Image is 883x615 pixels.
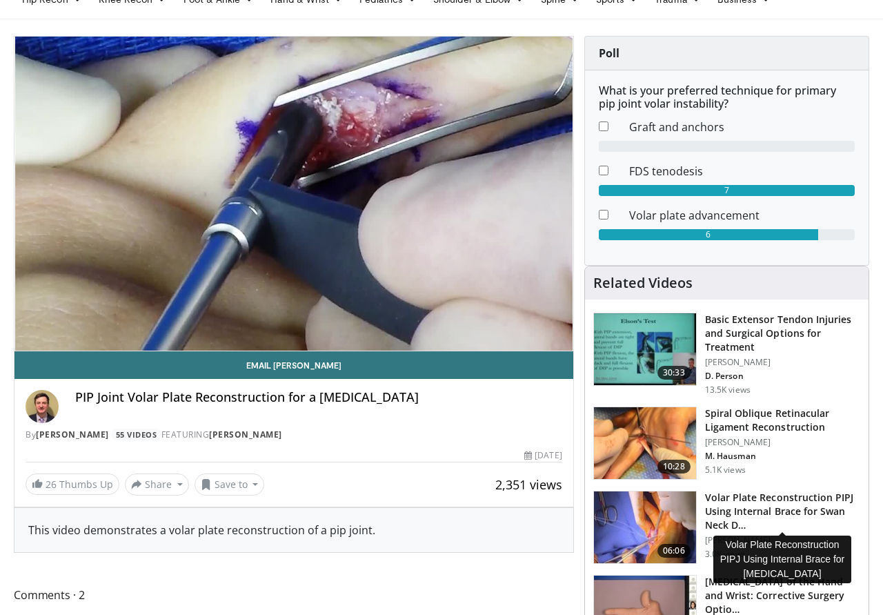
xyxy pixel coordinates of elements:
h6: What is your preferred technique for primary pip joint volar instability? [599,84,855,110]
button: Save to [195,474,265,496]
span: 10:28 [657,460,691,474]
p: 3.0K views [705,549,746,560]
div: By FEATURING [26,429,562,441]
dd: Graft and anchors [619,119,865,135]
a: Email [PERSON_NAME] [14,351,573,379]
p: [PERSON_NAME] [705,357,860,368]
p: [PERSON_NAME] [705,535,860,546]
img: a7b712a6-5907-4f15-bbf6-16f887eb6b16.150x105_q85_crop-smart_upscale.jpg [594,407,696,479]
a: 55 Videos [111,429,161,440]
video-js: Video Player [14,37,573,351]
a: 10:28 Spiral Oblique Retinacular Ligament Reconstruction [PERSON_NAME] M. Hausman 5.1K views [593,407,860,480]
dd: FDS tenodesis [619,163,865,179]
div: Volar Plate Reconstruction PIPJ Using Internal Brace for [MEDICAL_DATA] [713,536,851,583]
a: 26 Thumbs Up [26,474,119,495]
a: [PERSON_NAME] [209,429,282,440]
p: D. Person [705,371,860,382]
div: [DATE] [524,449,562,462]
a: 30:33 Basic Extensor Tendon Injuries and Surgical Options for Treatment [PERSON_NAME] D. Person 1... [593,313,860,396]
span: Comments 2 [14,586,574,604]
button: Share [125,474,189,496]
div: 7 [599,185,855,196]
span: 06:06 [657,544,691,558]
h3: Spiral Oblique Retinacular Ligament Reconstruction [705,407,860,434]
div: This video demonstrates a volar plate reconstruction of a pip joint. [28,522,559,538]
div: 6 [599,229,818,240]
span: 26 [46,478,57,491]
a: 06:06 Volar Plate Reconstruction PIPJ Using Internal Brace for Swan Neck D… [PERSON_NAME] 3.0K views [593,491,860,564]
p: 5.1K views [705,465,746,476]
h3: Volar Plate Reconstruction PIPJ Using Internal Brace for Swan Neck D… [705,491,860,532]
img: Avatar [26,390,59,423]
dd: Volar plate advancement [619,207,865,224]
h4: PIP Joint Volar Plate Reconstruction for a [MEDICAL_DATA] [75,390,562,405]
h4: Related Videos [593,275,693,291]
img: 53f02d9f-1442-40d1-bdae-0fb8437848fe.150x105_q85_crop-smart_upscale.jpg [594,491,696,563]
span: 2,351 views [495,476,562,493]
p: [PERSON_NAME] [705,437,860,448]
span: 30:33 [657,366,691,380]
p: M. Hausman [705,451,860,462]
a: [PERSON_NAME] [36,429,109,440]
h3: Basic Extensor Tendon Injuries and Surgical Options for Treatment [705,313,860,354]
img: bed40874-ca21-42dc-8a42-d9b09b7d8d58.150x105_q85_crop-smart_upscale.jpg [594,313,696,385]
strong: Poll [599,46,619,61]
p: 13.5K views [705,384,751,396]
